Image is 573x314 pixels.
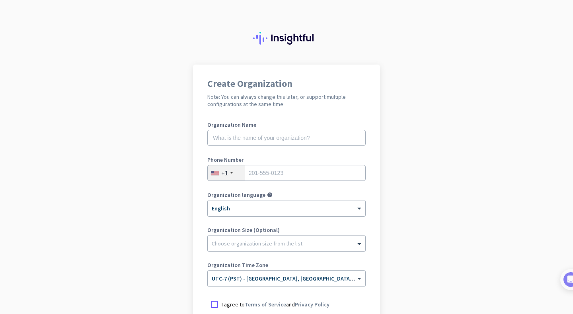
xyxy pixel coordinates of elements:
p: I agree to and [222,300,329,308]
a: Privacy Policy [295,301,329,308]
label: Organization Size (Optional) [207,227,366,233]
h2: Note: You can always change this later, or support multiple configurations at the same time [207,93,366,108]
input: 201-555-0123 [207,165,366,181]
div: +1 [221,169,228,177]
label: Organization language [207,192,265,198]
h1: Create Organization [207,79,366,88]
label: Organization Time Zone [207,262,366,268]
i: help [267,192,273,198]
a: Terms of Service [245,301,286,308]
label: Phone Number [207,157,366,163]
img: Insightful [253,32,320,45]
label: Organization Name [207,122,366,128]
input: What is the name of your organization? [207,130,366,146]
